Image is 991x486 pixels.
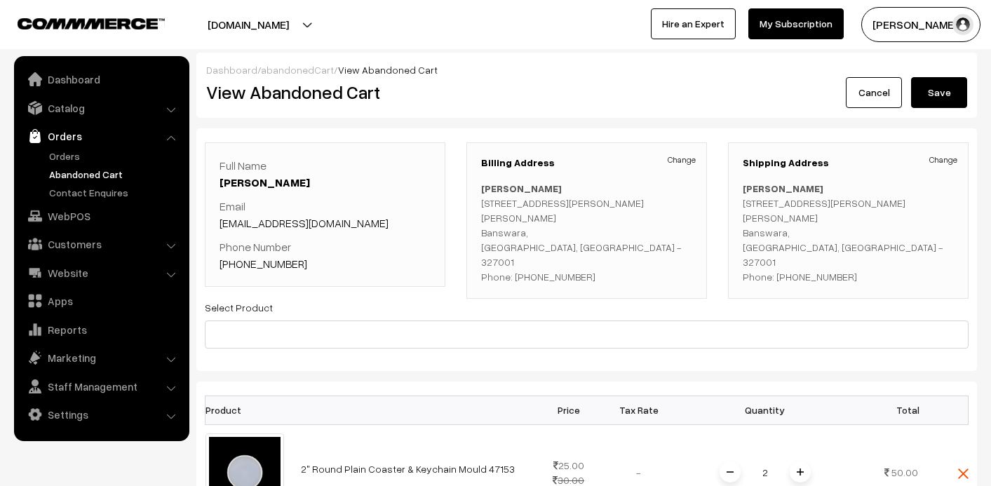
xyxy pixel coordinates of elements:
b: [PERSON_NAME] [481,182,562,194]
p: [STREET_ADDRESS][PERSON_NAME][PERSON_NAME] Banswara, [GEOGRAPHIC_DATA], [GEOGRAPHIC_DATA] - 32700... [743,181,954,284]
th: Product [205,396,292,424]
strike: 30.00 [553,474,584,486]
span: 50.00 [891,466,918,478]
a: Cancel [846,77,902,108]
a: My Subscription [748,8,844,39]
a: Orders [18,123,184,149]
p: Email [220,198,431,231]
p: [STREET_ADDRESS][PERSON_NAME][PERSON_NAME] Banswara, [GEOGRAPHIC_DATA], [GEOGRAPHIC_DATA] - 32700... [481,181,692,284]
a: [PERSON_NAME] [220,175,310,189]
a: Apps [18,288,184,313]
a: COMMMERCE [18,14,140,31]
a: Hire an Expert [651,8,736,39]
a: Contact Enquires [46,185,184,200]
a: Change [668,154,696,166]
img: minus [727,468,734,475]
a: Dashboard [18,67,184,92]
a: Catalog [18,95,184,121]
a: [EMAIL_ADDRESS][DOMAIN_NAME] [220,216,389,230]
span: - [636,466,641,478]
a: Change [929,154,957,166]
a: Marketing [18,345,184,370]
button: [PERSON_NAME]… [861,7,980,42]
img: close [958,468,969,479]
h2: View Abandoned Cart [206,81,577,103]
a: Abandoned Cart [46,167,184,182]
label: Select Product [205,300,273,315]
th: Total [856,396,926,424]
div: / / [206,62,967,77]
a: Customers [18,231,184,257]
img: plusI [797,468,804,475]
p: Full Name [220,157,431,191]
a: [PHONE_NUMBER] [220,257,307,271]
img: user [952,14,973,35]
a: Website [18,260,184,285]
a: Reports [18,317,184,342]
a: Orders [46,149,184,163]
h3: Billing Address [481,157,692,169]
th: Tax Rate [604,396,674,424]
a: Dashboard [206,64,257,76]
a: Staff Management [18,374,184,399]
button: Save [911,77,967,108]
a: WebPOS [18,203,184,229]
h3: Shipping Address [743,157,954,169]
a: Settings [18,402,184,427]
th: Price [534,396,604,424]
th: Quantity [674,396,856,424]
img: COMMMERCE [18,18,165,29]
p: Phone Number [220,238,431,272]
span: View Abandoned Cart [338,64,438,76]
a: 2" Round Plain Coaster & Keychain Mould 47153 [301,463,515,475]
a: abandonedCart [261,64,334,76]
b: [PERSON_NAME] [743,182,823,194]
button: [DOMAIN_NAME] [159,7,338,42]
